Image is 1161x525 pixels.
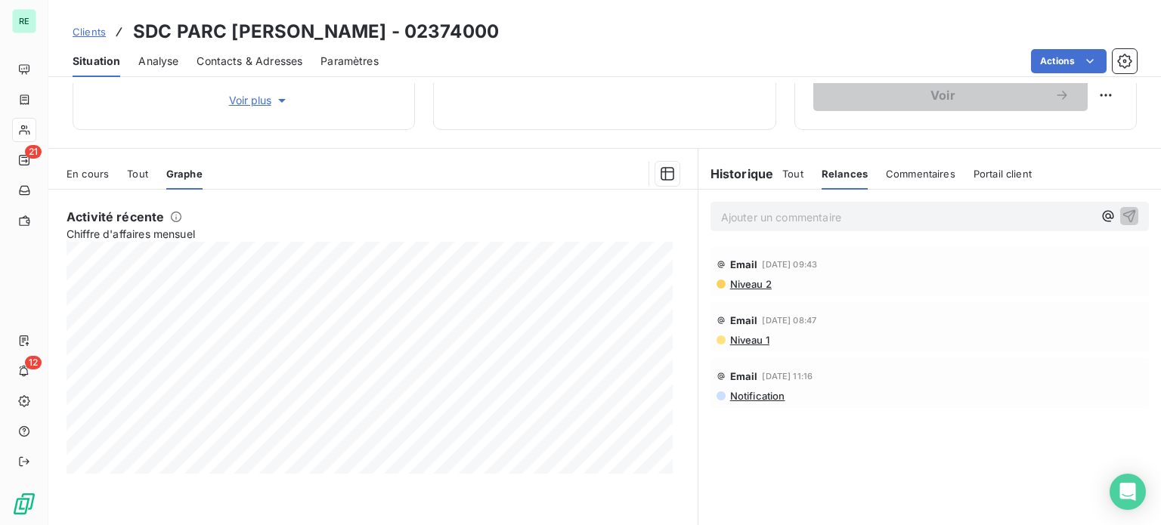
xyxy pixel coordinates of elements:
[974,168,1032,180] span: Portail client
[729,278,772,290] span: Niveau 2
[229,93,289,108] span: Voir plus
[73,24,106,39] a: Clients
[320,54,379,69] span: Paramètres
[730,370,758,382] span: Email
[698,165,774,183] h6: Historique
[1031,49,1107,73] button: Actions
[730,258,758,270] span: Email
[122,92,396,109] button: Voir plus
[762,372,813,381] span: [DATE] 11:16
[1110,474,1146,510] div: Open Intercom Messenger
[133,18,499,45] h3: SDC PARC [PERSON_NAME] - 02374000
[813,79,1088,111] button: Voir
[197,54,302,69] span: Contacts & Adresses
[831,89,1054,101] span: Voir
[12,492,36,516] img: Logo LeanPay
[25,356,42,369] span: 12
[729,390,785,402] span: Notification
[822,168,868,180] span: Relances
[73,54,120,69] span: Situation
[762,316,816,325] span: [DATE] 08:47
[166,168,203,180] span: Graphe
[67,226,673,242] span: Chiffre d'affaires mensuel
[127,168,148,180] span: Tout
[25,145,42,159] span: 21
[886,168,955,180] span: Commentaires
[12,9,36,33] div: RE
[730,314,758,326] span: Email
[782,168,803,180] span: Tout
[762,260,817,269] span: [DATE] 09:43
[67,208,164,226] h6: Activité récente
[67,168,109,180] span: En cours
[73,26,106,38] span: Clients
[138,54,178,69] span: Analyse
[729,334,769,346] span: Niveau 1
